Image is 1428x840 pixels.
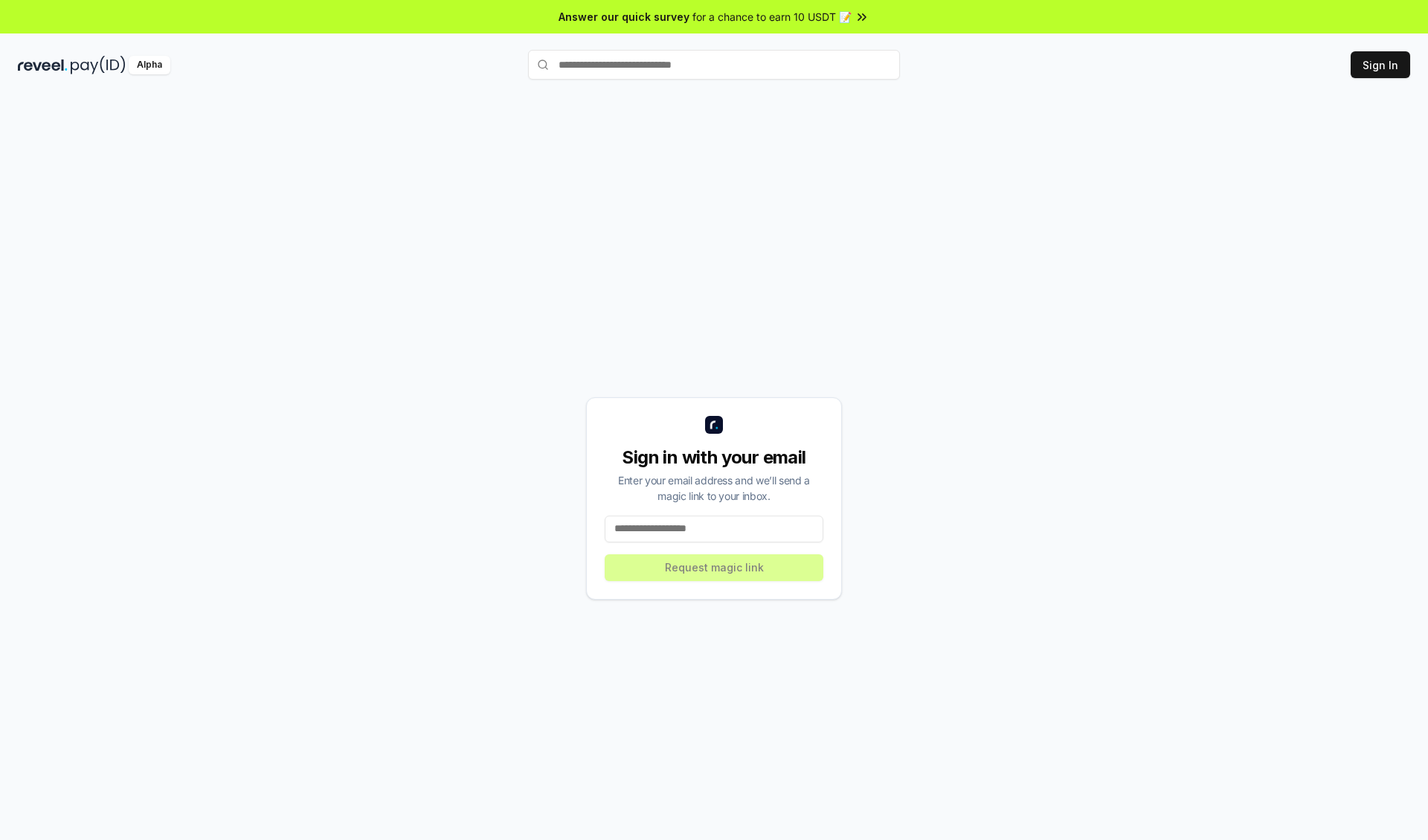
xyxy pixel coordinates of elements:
img: reveel_dark [18,56,68,74]
span: Answer our quick survey [559,9,689,25]
div: Sign in with your email [605,446,823,469]
div: Enter your email address and we’ll send a magic link to your inbox. [605,472,823,504]
span: for a chance to earn 10 USDT 📝 [692,9,852,25]
button: Sign In [1351,51,1410,78]
img: logo_small [705,416,723,434]
div: Alpha [129,56,170,74]
img: pay_id [71,56,126,74]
